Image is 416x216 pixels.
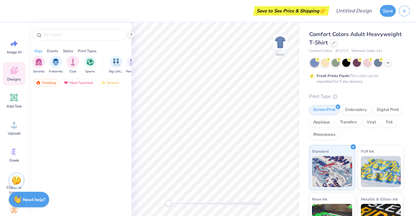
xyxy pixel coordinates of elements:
img: Big Little Reveal Image [113,58,120,66]
div: Digital Print [373,105,403,115]
span: Puff Ink [361,148,374,154]
div: Most Favorited [61,79,96,86]
div: Trending [33,79,59,86]
button: filter button [126,56,140,74]
span: Image AI [7,50,21,55]
span: Parent's Weekend [126,69,140,74]
span: Upload [8,131,20,136]
span: Standard [312,148,329,154]
div: Transfers [336,118,361,127]
span: Minimum Order: 24 + [352,48,383,54]
span: Sorority [33,69,45,74]
div: Rhinestones [309,130,339,140]
img: Puff Ink [361,156,401,187]
span: Add Text [7,104,21,109]
div: Print Types [78,48,97,54]
div: filter for Sports [84,56,96,74]
div: Orgs [34,48,42,54]
input: Untitled Design [331,5,377,17]
span: Neon Ink [312,196,327,202]
div: filter for Sorority [32,56,45,74]
span: Comfort Colors Adult Heavyweight T-Shirt [309,30,402,46]
img: Standard [312,156,352,187]
button: filter button [32,56,45,74]
div: Vinyl [363,118,380,127]
img: Sorority Image [35,58,42,66]
div: Save to See Price & Shipping [255,6,328,16]
div: Embroidery [341,105,371,115]
span: Metallic & Glitter Ink [361,196,398,202]
div: Back [276,52,284,57]
div: This color can be expedited for 5 day delivery. [317,73,393,84]
button: filter button [109,56,123,74]
span: Comfort Colors [309,48,332,54]
strong: Need help? [23,197,45,203]
button: filter button [49,56,63,74]
div: Events [47,48,58,54]
input: Try "Alpha" [43,32,123,38]
span: 👉 [319,7,326,14]
div: filter for Club [67,56,79,74]
span: Clipart & logos [4,185,24,195]
div: Print Type [309,93,404,100]
img: Back [274,36,286,48]
div: filter for Big Little Reveal [109,56,123,74]
strong: Fresh Prints Flash: [317,73,350,78]
div: Styles [63,48,73,54]
img: Parent's Weekend Image [130,58,137,66]
div: Newest [98,79,121,86]
span: Greek [9,158,19,163]
span: Club [69,69,76,74]
span: Designs [7,77,21,82]
div: Foil [382,118,397,127]
div: Applique [309,118,334,127]
img: Fraternity Image [52,58,59,66]
div: filter for Fraternity [49,56,63,74]
img: newest.gif [101,80,106,85]
span: Big Little Reveal [109,69,123,74]
span: Fraternity [49,69,63,74]
img: Sports Image [87,58,94,66]
span: Sports [85,69,95,74]
img: most_fav.gif [64,80,69,85]
button: Save [380,5,396,17]
div: filter for Parent's Weekend [126,56,140,74]
div: Screen Print [309,105,339,115]
button: filter button [84,56,96,74]
div: Accessibility label [166,200,172,207]
img: trending.gif [36,80,41,85]
button: filter button [67,56,79,74]
img: Club Image [69,58,76,66]
span: # C1717 [335,48,348,54]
